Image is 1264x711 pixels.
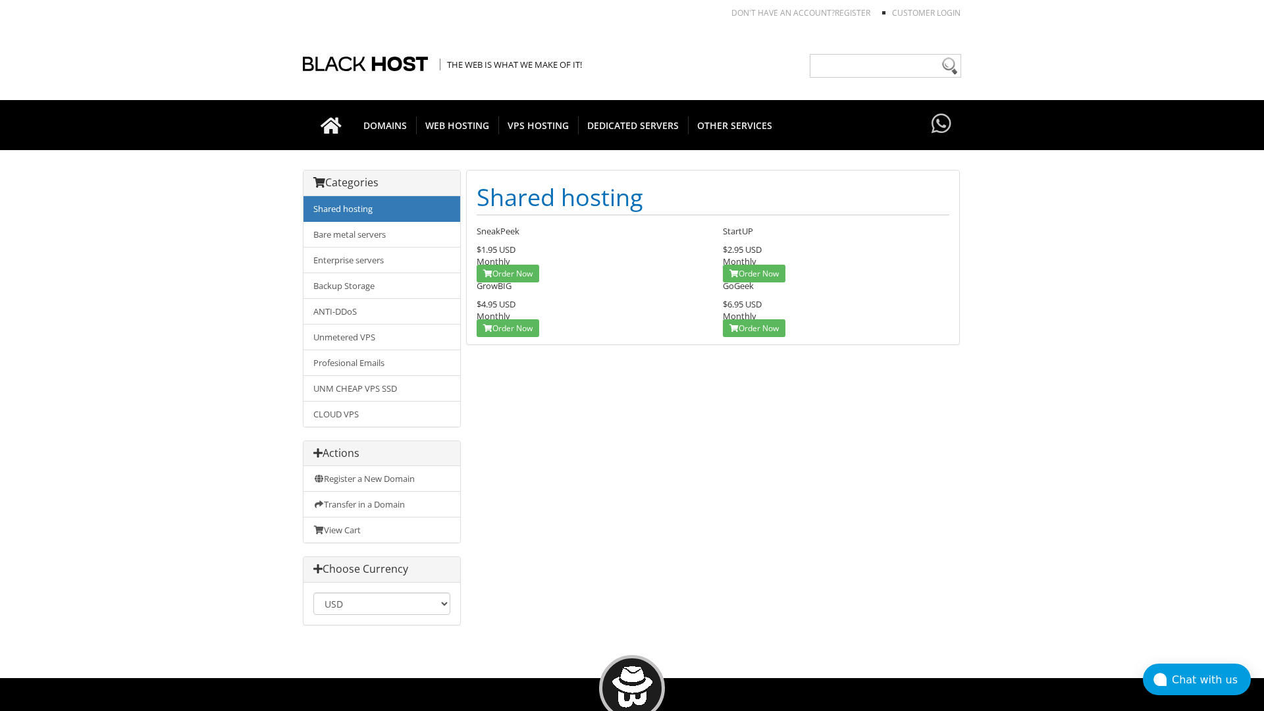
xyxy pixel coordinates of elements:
span: DOMAINS [354,117,417,134]
a: OTHER SERVICES [688,100,781,150]
div: Monthly [477,244,703,267]
li: Don't have an account? [712,7,870,18]
h1: Shared hosting [477,180,949,215]
a: REGISTER [835,7,870,18]
span: $1.95 USD [477,244,515,255]
a: VPS HOSTING [498,100,579,150]
a: Order Now [477,319,539,337]
div: Monthly [723,244,949,267]
span: StartUP [723,225,753,237]
span: SneakPeek [477,225,519,237]
h3: Categories [313,177,450,189]
img: BlackHOST mascont, Blacky. [612,666,653,708]
a: Register a New Domain [303,466,460,492]
a: WEB HOSTING [416,100,499,150]
span: VPS HOSTING [498,117,579,134]
a: ANTI-DDoS [303,298,460,325]
a: Go to homepage [307,100,355,150]
span: GrowBIG [477,280,512,292]
a: Shared hosting [303,196,460,222]
div: Monthly [723,298,949,322]
a: Profesional Emails [303,350,460,376]
a: Backup Storage [303,273,460,299]
a: CLOUD VPS [303,401,460,427]
span: WEB HOSTING [416,117,499,134]
a: Bare metal servers [303,221,460,248]
a: DOMAINS [354,100,417,150]
a: Unmetered VPS [303,324,460,350]
a: Order Now [477,265,539,282]
a: Transfer in a Domain [303,491,460,517]
input: Need help? [810,54,961,78]
span: $2.95 USD [723,244,762,255]
span: OTHER SERVICES [688,117,781,134]
div: Monthly [477,298,703,322]
h3: Choose Currency [313,564,450,575]
a: Order Now [723,319,785,337]
a: Enterprise servers [303,247,460,273]
div: Chat with us [1172,673,1251,686]
a: Order Now [723,265,785,282]
span: $6.95 USD [723,298,762,310]
span: The Web is what we make of it! [440,59,582,70]
a: Customer Login [892,7,961,18]
button: Chat with us [1143,664,1251,695]
span: DEDICATED SERVERS [578,117,689,134]
a: DEDICATED SERVERS [578,100,689,150]
span: GoGeek [723,280,754,292]
a: View Cart [303,517,460,542]
a: UNM CHEAP VPS SSD [303,375,460,402]
span: $4.95 USD [477,298,515,310]
a: Have questions? [928,100,955,149]
h3: Actions [313,448,450,460]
